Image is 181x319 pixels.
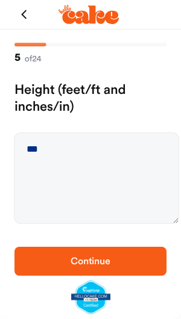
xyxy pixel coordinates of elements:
[14,51,21,66] span: 5
[14,247,167,276] button: Continue
[71,280,110,314] img: legit-script-certified.png
[14,82,179,116] h2: Height (feet/ft and inches/in)
[71,256,110,266] span: Continue
[14,51,41,65] strong: of 24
